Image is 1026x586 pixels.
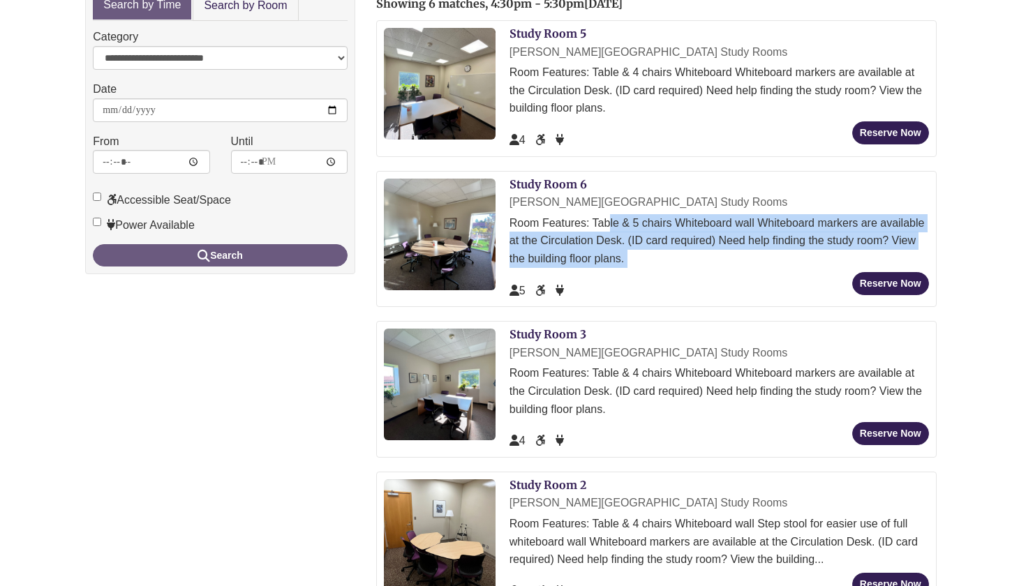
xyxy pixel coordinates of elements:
label: Accessible Seat/Space [93,191,231,209]
span: Power Available [556,285,564,296]
span: The capacity of this space [510,435,526,446]
label: From [93,133,119,151]
div: [PERSON_NAME][GEOGRAPHIC_DATA] Study Rooms [510,193,929,211]
span: Accessible Seat/Space [535,435,548,446]
span: Power Available [556,134,564,146]
img: Study Room 5 [384,28,496,140]
a: Study Room 2 [510,478,586,492]
span: The capacity of this space [510,134,526,146]
button: Reserve Now [852,272,929,295]
label: Power Available [93,216,195,234]
button: Reserve Now [852,422,929,445]
span: The capacity of this space [510,285,526,296]
label: Category [93,28,138,46]
a: Study Room 6 [510,177,587,191]
img: Study Room 6 [384,179,496,290]
div: [PERSON_NAME][GEOGRAPHIC_DATA] Study Rooms [510,43,929,61]
div: Room Features: Table & 4 chairs Whiteboard wall Step stool for easier use of full whiteboard wall... [510,515,929,569]
div: [PERSON_NAME][GEOGRAPHIC_DATA] Study Rooms [510,494,929,512]
label: Date [93,80,117,98]
img: Study Room 3 [384,329,496,440]
div: Room Features: Table & 5 chairs Whiteboard wall Whiteboard markers are available at the Circulati... [510,214,929,268]
span: Power Available [556,435,564,446]
span: Accessible Seat/Space [535,285,548,296]
label: Until [231,133,253,151]
input: Accessible Seat/Space [93,193,101,201]
button: Reserve Now [852,121,929,144]
div: [PERSON_NAME][GEOGRAPHIC_DATA] Study Rooms [510,344,929,362]
span: Accessible Seat/Space [535,134,548,146]
a: Study Room 3 [510,327,586,341]
input: Power Available [93,218,101,226]
div: Room Features: Table & 4 chairs Whiteboard Whiteboard markers are available at the Circulation De... [510,364,929,418]
a: Study Room 5 [510,27,586,40]
button: Search [93,244,348,266]
div: Room Features: Table & 4 chairs Whiteboard Whiteboard markers are available at the Circulation De... [510,63,929,117]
